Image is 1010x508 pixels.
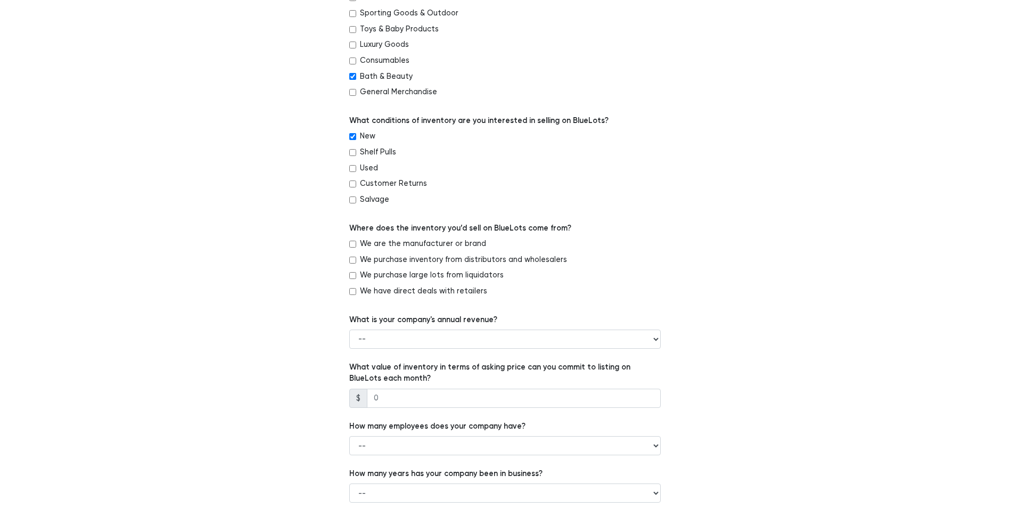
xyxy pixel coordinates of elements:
input: We purchase large lots from liquidators [349,272,356,279]
label: We have direct deals with retailers [360,285,487,297]
label: Consumables [360,55,409,67]
label: We purchase inventory from distributors and wholesalers [360,254,567,266]
input: Consumables [349,58,356,64]
label: Sporting Goods & Outdoor [360,7,458,19]
label: Customer Returns [360,178,427,190]
label: What value of inventory in terms of asking price can you commit to listing on BlueLots each month? [349,362,661,384]
input: Customer Returns [349,181,356,187]
label: What is your company's annual revenue? [349,314,497,326]
label: General Merchandise [360,86,437,98]
input: Bath & Beauty [349,73,356,80]
input: Luxury Goods [349,42,356,48]
label: We are the manufacturer or brand [360,238,486,250]
input: Sporting Goods & Outdoor [349,10,356,17]
input: Toys & Baby Products [349,26,356,33]
label: Where does the inventory you’d sell on BlueLots come from? [349,223,571,234]
label: What conditions of inventory are you interested in selling on BlueLots? [349,115,609,127]
input: 0 [367,389,661,408]
label: Bath & Beauty [360,71,413,83]
label: We purchase large lots from liquidators [360,269,504,281]
label: Salvage [360,194,389,206]
label: How many years has your company been in business? [349,468,543,480]
span: $ [349,389,367,408]
input: We are the manufacturer or brand [349,241,356,248]
input: Salvage [349,196,356,203]
input: We purchase inventory from distributors and wholesalers [349,257,356,264]
label: Toys & Baby Products [360,23,439,35]
label: Shelf Pulls [360,146,396,158]
input: We have direct deals with retailers [349,288,356,295]
input: Shelf Pulls [349,149,356,156]
label: How many employees does your company have? [349,421,525,432]
label: Luxury Goods [360,39,409,51]
label: Used [360,162,378,174]
input: Used [349,165,356,172]
input: New [349,133,356,140]
input: General Merchandise [349,89,356,96]
label: New [360,130,375,142]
